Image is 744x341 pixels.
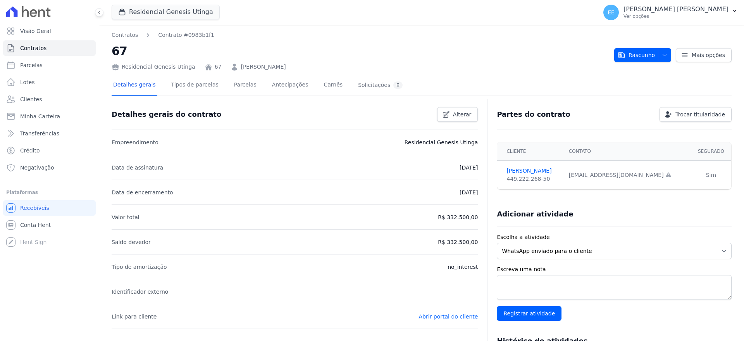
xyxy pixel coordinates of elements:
h3: Adicionar atividade [497,209,573,219]
span: Alterar [453,111,472,118]
span: Negativação [20,164,54,171]
a: Clientes [3,92,96,107]
nav: Breadcrumb [112,31,214,39]
p: Residencial Genesis Utinga [405,138,478,147]
a: Tipos de parcelas [170,75,220,96]
h3: Partes do contrato [497,110,570,119]
a: Alterar [437,107,478,122]
a: Abrir portal do cliente [418,313,478,320]
span: Conta Hent [20,221,51,229]
button: EE [PERSON_NAME] [PERSON_NAME] Ver opções [597,2,744,23]
span: Lotes [20,78,35,86]
p: Empreendimento [112,138,158,147]
p: Link para cliente [112,312,157,321]
label: Escolha a atividade [497,233,732,241]
div: Solicitações [358,81,403,89]
p: Valor total [112,213,139,222]
nav: Breadcrumb [112,31,608,39]
input: Registrar atividade [497,306,561,321]
p: Data de encerramento [112,188,173,197]
a: Trocar titularidade [660,107,732,122]
span: Mais opções [692,51,725,59]
span: Rascunho [618,48,655,62]
span: Transferências [20,130,59,137]
a: Solicitações0 [356,75,404,96]
span: Minha Carteira [20,113,60,120]
a: Minha Carteira [3,109,96,124]
span: Clientes [20,95,42,103]
p: no_interest [448,262,478,272]
p: Saldo devedor [112,237,151,247]
a: Parcelas [3,57,96,73]
td: Sim [691,161,731,190]
span: Trocar titularidade [675,111,725,118]
span: Visão Geral [20,27,51,35]
span: EE [608,10,615,15]
a: Visão Geral [3,23,96,39]
p: R$ 332.500,00 [438,213,478,222]
a: 67 [215,63,222,71]
p: [DATE] [460,188,478,197]
a: Carnês [322,75,344,96]
label: Escreva uma nota [497,265,732,273]
a: Crédito [3,143,96,158]
a: Recebíveis [3,200,96,216]
span: Recebíveis [20,204,49,212]
span: Parcelas [20,61,43,69]
a: Parcelas [232,75,258,96]
a: Antecipações [270,75,310,96]
a: Detalhes gerais [112,75,157,96]
p: [PERSON_NAME] [PERSON_NAME] [623,5,728,13]
div: 449.222.268-50 [506,175,559,183]
span: Crédito [20,147,40,154]
a: Lotes [3,74,96,90]
button: Residencial Genesis Utinga [112,5,220,19]
span: Contratos [20,44,46,52]
a: Contratos [112,31,138,39]
a: [PERSON_NAME] [506,167,559,175]
a: Transferências [3,126,96,141]
th: Cliente [497,142,564,161]
p: Data de assinatura [112,163,163,172]
th: Contato [564,142,691,161]
h3: Detalhes gerais do contrato [112,110,221,119]
p: Tipo de amortização [112,262,167,272]
a: Negativação [3,160,96,175]
button: Rascunho [614,48,671,62]
div: [EMAIL_ADDRESS][DOMAIN_NAME] [569,171,686,179]
a: [PERSON_NAME] [241,63,286,71]
h2: 67 [112,42,608,60]
p: R$ 332.500,00 [438,237,478,247]
div: 0 [393,81,403,89]
a: Conta Hent [3,217,96,233]
a: Contrato #0983b1f1 [158,31,214,39]
div: Plataformas [6,188,93,197]
p: Identificador externo [112,287,168,296]
th: Segurado [691,142,731,161]
a: Mais opções [676,48,732,62]
p: [DATE] [460,163,478,172]
a: Contratos [3,40,96,56]
p: Ver opções [623,13,728,19]
div: Residencial Genesis Utinga [112,63,195,71]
